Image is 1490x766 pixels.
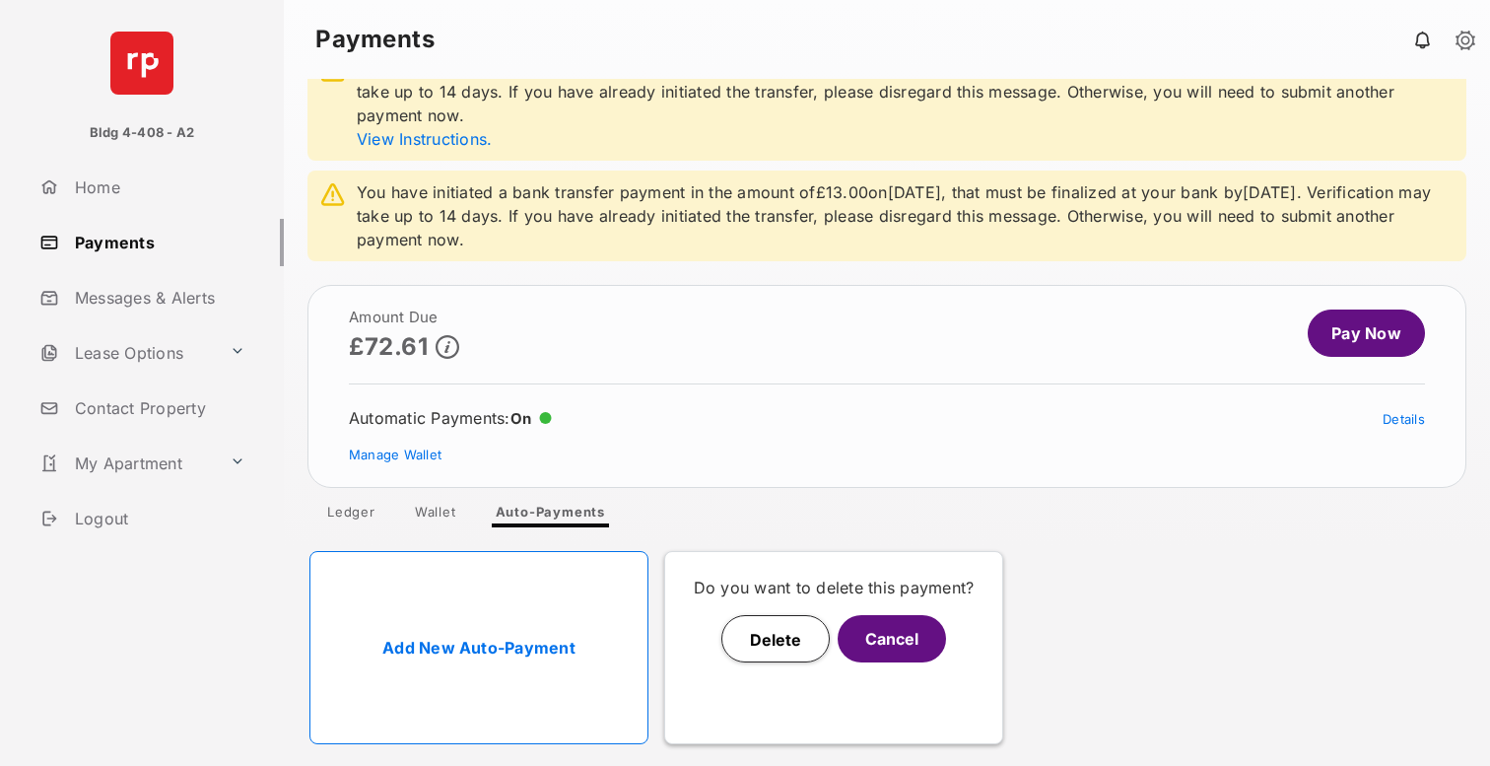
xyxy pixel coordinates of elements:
a: View Instructions. [357,129,492,149]
p: Do you want to delete this payment? [681,576,986,599]
a: My Apartment [32,440,222,487]
a: Wallet [399,504,472,527]
a: Messages & Alerts [32,274,284,321]
button: Cancel [838,615,946,662]
a: Logout [32,495,284,542]
a: Details [1383,411,1425,427]
button: Delete [721,615,830,662]
p: You have initiated a bank transfer payment in the amount of £4.00 on [DATE] , that must be finali... [357,56,1456,151]
div: Automatic Payments : [349,408,552,428]
p: Bldg 4-408 - A2 [90,123,195,143]
h2: Amount Due [349,310,459,325]
p: You have initiated a bank transfer payment in the amount of £13.00 on [DATE] , that must be final... [357,180,1456,251]
a: Payments [32,219,284,266]
strong: Payments [315,28,435,51]
a: Contact Property [32,384,284,432]
img: svg+xml;base64,PHN2ZyB4bWxucz0iaHR0cDovL3d3dy53My5vcmcvMjAwMC9zdmciIHdpZHRoPSI2NCIgaGVpZ2h0PSI2NC... [110,32,173,95]
a: Auto-Payments [480,504,621,527]
a: Manage Wallet [349,447,441,462]
a: Home [32,164,284,211]
p: £72.61 [349,333,428,360]
a: Ledger [311,504,391,527]
a: Lease Options [32,329,222,377]
a: Add New Auto-Payment [309,551,648,744]
span: On [510,409,532,428]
